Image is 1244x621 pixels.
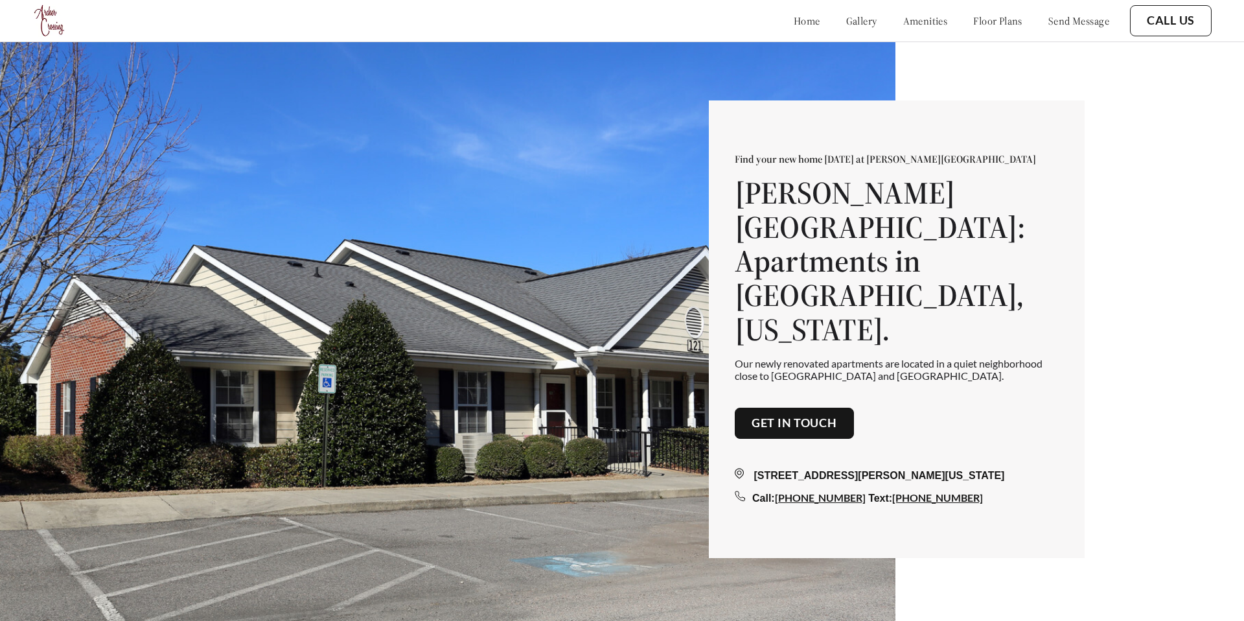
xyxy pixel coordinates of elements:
span: Call: [752,493,775,504]
p: Our newly renovated apartments are located in a quiet neighborhood close to [GEOGRAPHIC_DATA] and... [735,357,1059,382]
a: Get in touch [752,416,837,430]
a: [PHONE_NUMBER] [775,491,866,504]
h1: [PERSON_NAME][GEOGRAPHIC_DATA]: Apartments in [GEOGRAPHIC_DATA], [US_STATE]. [735,176,1059,347]
a: floor plans [973,14,1022,27]
a: home [794,14,820,27]
div: [STREET_ADDRESS][PERSON_NAME][US_STATE] [735,468,1059,484]
button: Call Us [1130,5,1212,36]
img: logo.png [32,3,67,38]
a: send message [1048,14,1109,27]
a: Call Us [1147,14,1195,28]
button: Get in touch [735,408,854,439]
p: Find your new home [DATE] at [PERSON_NAME][GEOGRAPHIC_DATA] [735,152,1059,165]
a: gallery [846,14,877,27]
a: amenities [903,14,948,27]
a: [PHONE_NUMBER] [892,491,983,504]
span: Text: [868,493,892,504]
